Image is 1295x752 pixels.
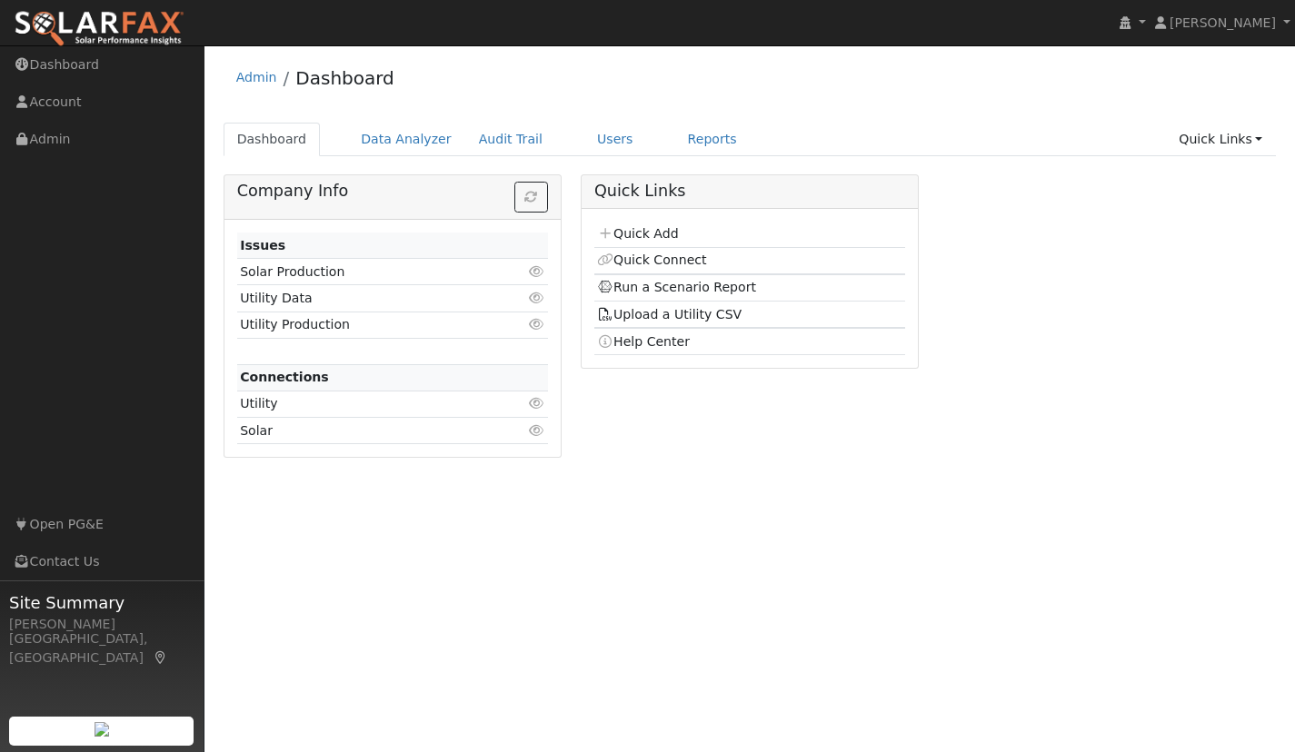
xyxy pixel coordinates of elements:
span: Site Summary [9,590,194,615]
a: Run a Scenario Report [597,280,756,294]
a: Reports [674,123,751,156]
td: Utility [237,391,498,417]
i: Click to view [529,397,545,410]
img: retrieve [95,722,109,737]
a: Dashboard [224,123,321,156]
h5: Company Info [237,182,548,201]
td: Utility Data [237,285,498,312]
strong: Connections [240,370,329,384]
td: Solar [237,418,498,444]
a: Upload a Utility CSV [597,307,742,322]
img: SolarFax [14,10,184,48]
a: Help Center [597,334,690,349]
i: Click to view [529,318,545,331]
h5: Quick Links [594,182,905,201]
a: Quick Connect [597,252,706,267]
span: [PERSON_NAME] [1170,15,1276,30]
i: Click to view [529,292,545,304]
div: [PERSON_NAME] [9,615,194,634]
a: Dashboard [295,67,394,89]
a: Data Analyzer [347,123,465,156]
a: Audit Trail [465,123,556,156]
i: Click to view [529,424,545,437]
a: Users [583,123,647,156]
a: Admin [236,70,277,84]
a: Quick Links [1165,123,1276,156]
td: Utility Production [237,312,498,338]
td: Solar Production [237,259,498,285]
a: Quick Add [597,226,678,241]
div: [GEOGRAPHIC_DATA], [GEOGRAPHIC_DATA] [9,629,194,668]
a: Map [153,650,169,665]
i: Click to view [529,265,545,278]
strong: Issues [240,238,285,252]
